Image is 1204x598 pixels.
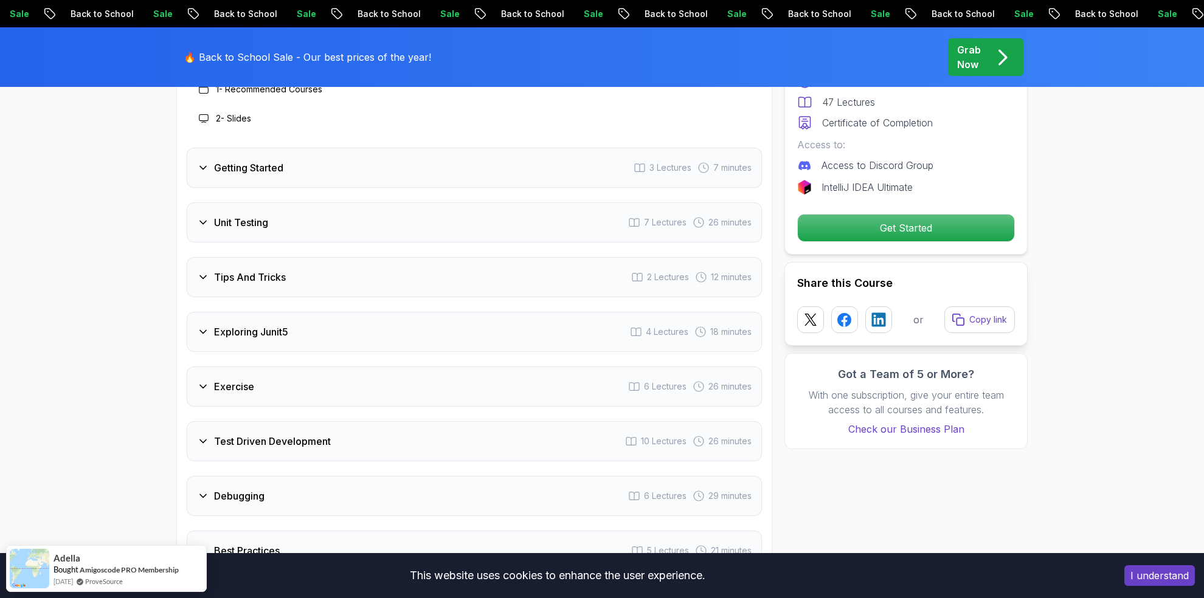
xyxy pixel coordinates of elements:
h3: Getting Started [214,160,283,175]
span: [DATE] [54,576,73,586]
p: Copy link [969,314,1007,326]
button: Getting Started3 Lectures 7 minutes [187,148,762,188]
img: provesource social proof notification image [10,549,49,588]
h3: Exercise [214,379,254,394]
p: With one subscription, give your entire team access to all courses and features. [797,388,1015,417]
p: or [913,312,924,327]
p: Sale [1119,8,1158,20]
p: Sale [114,8,153,20]
span: 6 Lectures [644,490,687,502]
p: Back to School [1036,8,1119,20]
a: ProveSource [85,576,123,586]
p: Grab Now [957,43,981,72]
p: Back to School [462,8,545,20]
span: 10 Lectures [641,435,687,447]
span: 26 minutes [708,216,752,229]
button: Tips And Tricks2 Lectures 12 minutes [187,257,762,297]
button: Best Practices5 Lectures 21 minutes [187,531,762,571]
span: 5 Lectures [647,545,689,557]
p: Back to School [32,8,114,20]
h3: Test Driven Development [214,434,331,448]
h3: Best Practices [214,543,280,558]
p: Certificate of Completion [822,115,933,130]
p: Back to School [749,8,832,20]
button: Accept cookies [1124,565,1195,586]
button: Get Started [797,214,1015,242]
p: Back to School [606,8,688,20]
h2: Share this Course [797,275,1015,292]
a: Check our Business Plan [797,422,1015,436]
span: 12 minutes [711,271,752,283]
p: Access to Discord Group [822,158,933,173]
p: Sale [401,8,440,20]
p: Access to: [797,137,1015,152]
p: 47 Lectures [822,95,875,109]
span: 3 Lectures [649,162,691,174]
span: 7 Lectures [644,216,687,229]
img: jetbrains logo [797,180,812,194]
p: Sale [258,8,297,20]
span: 2 Lectures [647,271,689,283]
h3: 2 - Slides [216,112,251,125]
p: Back to School [175,8,258,20]
a: Amigoscode PRO Membership [80,565,179,575]
p: 🔥 Back to School Sale - Our best prices of the year! [184,50,431,64]
p: Back to School [893,8,975,20]
span: 4 Lectures [646,326,688,338]
span: 6 Lectures [644,380,687,393]
div: This website uses cookies to enhance the user experience. [9,562,1106,589]
button: Test Driven Development10 Lectures 26 minutes [187,421,762,461]
h3: Debugging [214,489,265,503]
span: Bought [54,565,78,574]
h3: Tips And Tricks [214,270,286,284]
p: Back to School [319,8,401,20]
button: Exploring Junit54 Lectures 18 minutes [187,312,762,352]
span: 29 minutes [708,490,752,502]
p: Sale [975,8,1014,20]
p: IntelliJ IDEA Ultimate [822,180,913,194]
p: Sale [832,8,871,20]
h3: Exploring Junit5 [214,325,288,339]
p: Sale [545,8,584,20]
span: 26 minutes [708,380,752,393]
span: 7 minutes [713,162,752,174]
button: Exercise6 Lectures 26 minutes [187,366,762,407]
h3: 1 - Recommended Courses [216,83,322,95]
p: Get Started [798,215,1014,241]
h3: Unit Testing [214,215,268,230]
button: Copy link [944,306,1015,333]
p: Sale [688,8,727,20]
span: Adella [54,553,80,563]
span: 18 minutes [710,326,752,338]
span: 21 minutes [711,545,752,557]
button: Unit Testing7 Lectures 26 minutes [187,202,762,242]
span: 26 minutes [708,435,752,447]
button: Debugging6 Lectures 29 minutes [187,476,762,516]
h3: Got a Team of 5 or More? [797,366,1015,383]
